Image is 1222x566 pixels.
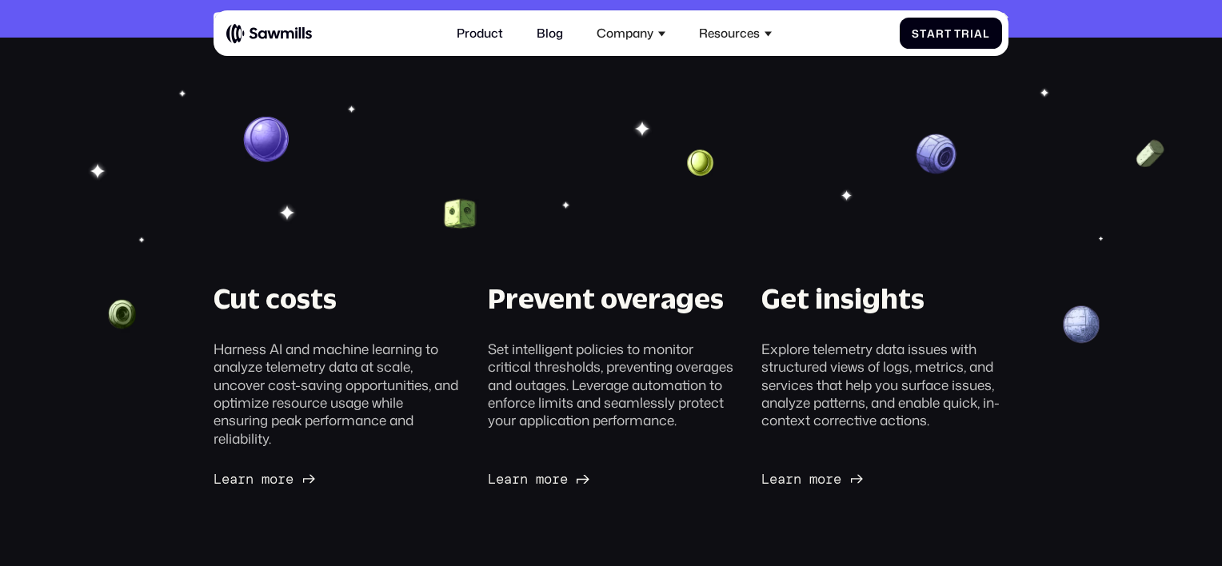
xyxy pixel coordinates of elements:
[912,27,920,40] span: S
[587,17,674,50] div: Company
[927,27,936,40] span: a
[597,26,653,40] div: Company
[689,17,781,50] div: Resources
[936,27,944,40] span: r
[961,27,970,40] span: r
[974,27,983,40] span: a
[447,17,512,50] a: Product
[920,27,927,40] span: t
[944,27,952,40] span: t
[983,27,990,40] span: l
[970,27,974,40] span: i
[954,27,961,40] span: T
[527,17,572,50] a: Blog
[699,26,760,40] div: Resources
[900,18,1002,49] a: StartTrial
